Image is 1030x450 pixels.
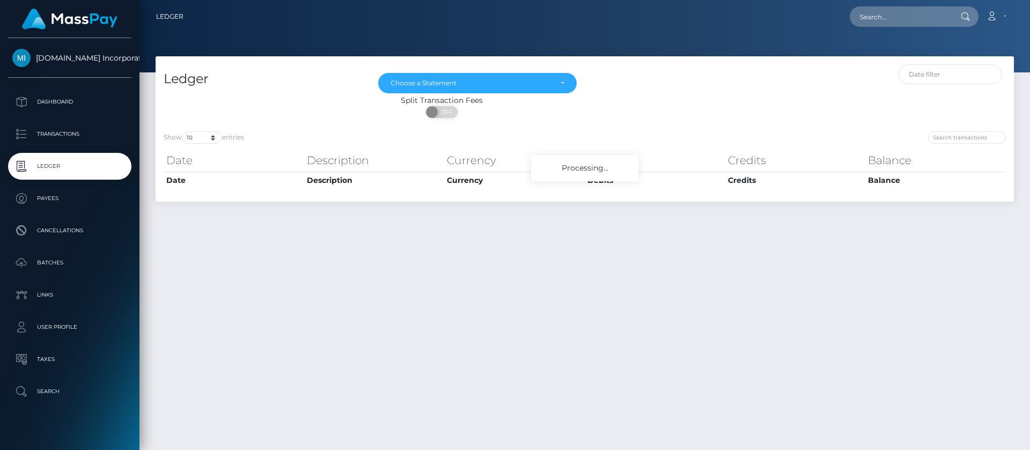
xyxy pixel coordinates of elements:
span: [DOMAIN_NAME] Incorporated [8,53,131,63]
label: Show entries [164,131,244,144]
p: Links [12,287,127,303]
p: Payees [12,190,127,206]
span: OFF [432,106,459,118]
a: Batches [8,249,131,276]
p: Cancellations [12,223,127,239]
th: Date [164,172,304,189]
th: Description [304,150,445,171]
p: User Profile [12,319,127,335]
th: Description [304,172,445,189]
p: Taxes [12,351,127,367]
p: Ledger [12,158,127,174]
input: Date filter [899,64,1002,84]
a: Payees [8,185,131,212]
p: Transactions [12,126,127,142]
a: User Profile [8,314,131,341]
th: Credits [725,150,866,171]
th: Currency [444,150,585,171]
p: Dashboard [12,94,127,110]
p: Batches [12,255,127,271]
img: Medley.com Incorporated [12,49,31,67]
th: Debits [585,172,725,189]
th: Currency [444,172,585,189]
a: Transactions [8,121,131,147]
p: Search [12,383,127,400]
h4: Ledger [164,70,362,88]
th: Balance [865,150,1006,171]
th: Balance [865,172,1006,189]
th: Credits [725,172,866,189]
th: Date [164,150,304,171]
input: Search transactions [928,131,1006,144]
img: MassPay Logo [22,9,117,29]
th: Debits [585,150,725,171]
a: Search [8,378,131,405]
input: Search... [850,6,951,27]
a: Ledger [156,5,183,28]
a: Cancellations [8,217,131,244]
div: Split Transaction Fees [156,95,728,106]
a: Links [8,282,131,308]
select: Showentries [182,131,222,144]
a: Dashboard [8,88,131,115]
div: Choose a Statement [391,79,552,87]
a: Taxes [8,346,131,373]
a: Ledger [8,153,131,180]
button: Choose a Statement [378,73,577,93]
div: Processing... [531,155,638,181]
